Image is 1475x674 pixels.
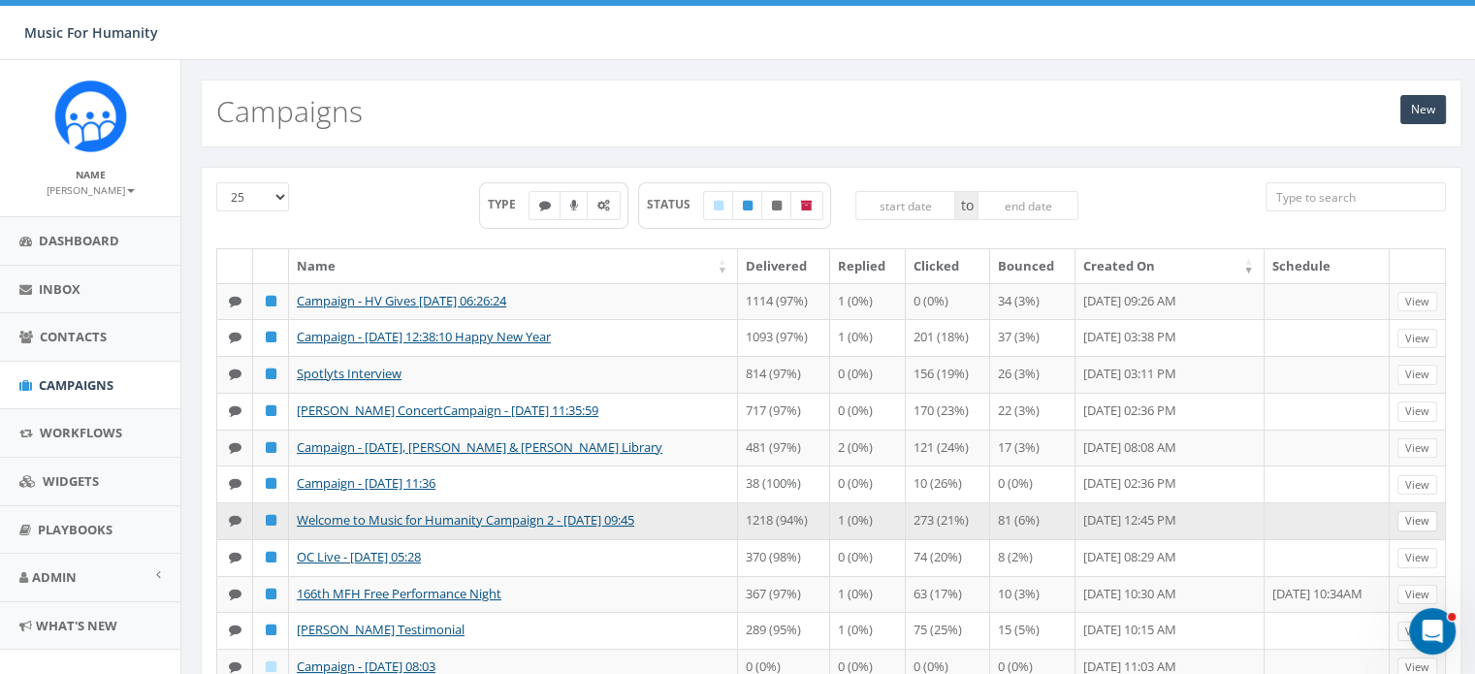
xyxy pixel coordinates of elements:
a: View [1397,438,1437,459]
iframe: Intercom live chat [1409,608,1456,655]
td: [DATE] 03:38 PM [1075,319,1265,356]
a: Campaign - HV Gives [DATE] 06:26:24 [297,292,506,309]
label: Draft [703,191,734,220]
td: 370 (98%) [738,539,830,576]
span: Playbooks [38,521,112,538]
td: 22 (3%) [990,393,1075,430]
td: [DATE] 08:29 AM [1075,539,1265,576]
td: 273 (21%) [906,502,990,539]
a: View [1397,401,1437,422]
a: View [1397,329,1437,349]
th: Bounced [990,249,1075,283]
a: [PERSON_NAME] ConcertCampaign - [DATE] 11:35:59 [297,401,598,419]
i: Published [266,331,276,343]
span: Widgets [43,472,99,490]
i: Text SMS [229,331,241,343]
th: Clicked [906,249,990,283]
td: 15 (5%) [990,612,1075,649]
th: Replied [830,249,906,283]
span: to [955,191,978,220]
a: Campaign - [DATE] 12:38:10 Happy New Year [297,328,551,345]
th: Name: activate to sort column ascending [289,249,738,283]
a: View [1397,511,1437,531]
i: Published [266,295,276,307]
i: Text SMS [229,624,241,636]
input: end date [978,191,1078,220]
td: 34 (3%) [990,283,1075,320]
a: View [1397,475,1437,496]
span: Dashboard [39,232,119,249]
td: 121 (24%) [906,430,990,466]
th: Schedule [1265,249,1390,283]
td: 8 (2%) [990,539,1075,576]
i: Published [266,441,276,454]
td: 26 (3%) [990,356,1075,393]
label: Ringless Voice Mail [560,191,589,220]
span: TYPE [488,196,529,212]
label: Published [732,191,763,220]
td: 367 (97%) [738,576,830,613]
i: Text SMS [229,404,241,417]
td: 1218 (94%) [738,502,830,539]
span: Contacts [40,328,107,345]
td: [DATE] 12:45 PM [1075,502,1265,539]
td: 74 (20%) [906,539,990,576]
i: Text SMS [229,441,241,454]
td: 289 (95%) [738,612,830,649]
a: [PERSON_NAME] [47,180,135,198]
td: 37 (3%) [990,319,1075,356]
a: [PERSON_NAME] Testimonial [297,621,465,638]
td: 0 (0%) [830,356,906,393]
td: 1 (0%) [830,502,906,539]
a: Welcome to Music for Humanity Campaign 2 - [DATE] 09:45 [297,511,634,529]
td: [DATE] 02:36 PM [1075,393,1265,430]
label: Archived [790,191,823,220]
label: Unpublished [761,191,792,220]
td: [DATE] 02:36 PM [1075,465,1265,502]
td: 1 (0%) [830,576,906,613]
i: Published [266,404,276,417]
td: 0 (0%) [990,465,1075,502]
span: Workflows [40,424,122,441]
a: New [1400,95,1446,124]
i: Ringless Voice Mail [570,200,578,211]
span: Music For Humanity [24,23,158,42]
i: Published [266,624,276,636]
i: Draft [266,660,276,673]
i: Text SMS [229,551,241,563]
span: Inbox [39,280,80,298]
i: Text SMS [229,660,241,673]
td: 156 (19%) [906,356,990,393]
td: [DATE] 08:08 AM [1075,430,1265,466]
td: 481 (97%) [738,430,830,466]
i: Automated Message [597,200,610,211]
i: Text SMS [229,368,241,380]
td: 81 (6%) [990,502,1075,539]
td: 1 (0%) [830,612,906,649]
a: Campaign - [DATE], [PERSON_NAME] & [PERSON_NAME] Library [297,438,662,456]
td: 0 (0%) [830,465,906,502]
i: Text SMS [229,477,241,490]
a: View [1397,548,1437,568]
a: View [1397,622,1437,642]
span: STATUS [647,196,704,212]
a: View [1397,585,1437,605]
td: 1 (0%) [830,319,906,356]
td: [DATE] 09:26 AM [1075,283,1265,320]
td: [DATE] 10:30 AM [1075,576,1265,613]
label: Text SMS [529,191,561,220]
td: 201 (18%) [906,319,990,356]
a: View [1397,292,1437,312]
i: Published [266,588,276,600]
i: Published [743,200,753,211]
input: start date [855,191,956,220]
i: Text SMS [229,295,241,307]
h2: Campaigns [216,95,363,127]
td: 0 (0%) [906,283,990,320]
td: 170 (23%) [906,393,990,430]
th: Created On: activate to sort column ascending [1075,249,1265,283]
span: What's New [36,617,117,634]
td: 814 (97%) [738,356,830,393]
td: 63 (17%) [906,576,990,613]
td: [DATE] 10:34AM [1265,576,1390,613]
